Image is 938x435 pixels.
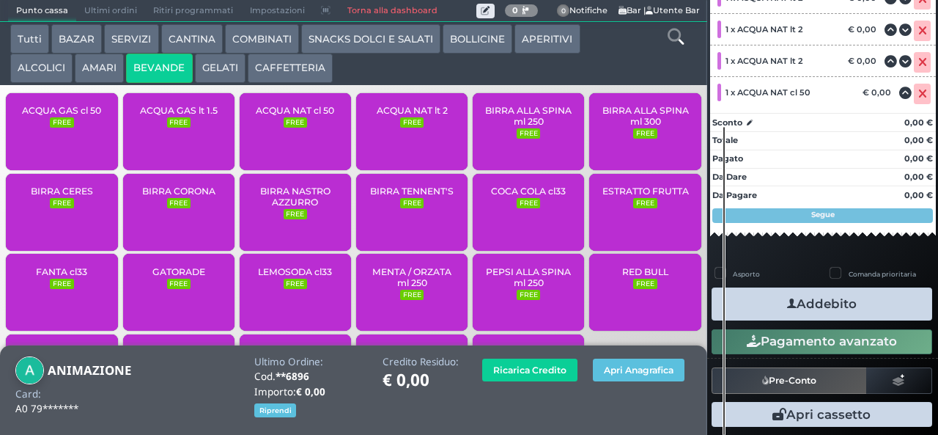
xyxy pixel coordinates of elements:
h4: Cod. [254,371,367,382]
button: BAZAR [51,24,102,54]
small: FREE [633,198,657,208]
button: Ricarica Credito [482,359,577,381]
h1: € 0,00 [383,371,459,390]
button: Riprendi [254,403,296,417]
button: Apri cassetto [712,402,932,427]
button: SERVIZI [104,24,158,54]
span: Impostazioni [242,1,313,21]
small: FREE [50,117,73,128]
strong: 0,00 € [904,190,933,200]
button: APERITIVI [514,24,580,54]
button: BEVANDE [126,54,192,83]
b: 0 [512,5,518,15]
img: ANIMAZIONE [15,357,44,385]
button: COMBINATI [225,24,299,54]
b: € 0,00 [296,385,325,398]
span: 0 [557,4,570,18]
div: € 0,00 [846,56,884,66]
small: FREE [400,198,424,208]
span: BIRRA ALLA SPINA ml 250 [485,105,572,127]
strong: 0,00 € [904,172,933,182]
span: BIRRA TENNENT'S [370,186,454,197]
span: RED BULL [622,266,668,277]
span: FANTA cl33 [36,266,87,277]
div: € 0,00 [846,24,884,34]
div: € 0,00 [860,87,898,98]
small: FREE [50,279,73,289]
small: FREE [284,279,307,289]
button: Apri Anagrafica [593,359,684,381]
span: ACQUA GAS cl 50 [22,105,101,116]
small: FREE [167,279,191,289]
small: FREE [284,209,307,219]
span: BIRRA CERES [31,186,93,197]
span: Ultimi ordini [76,1,145,21]
strong: Sconto [712,117,742,129]
strong: 0,00 € [904,153,933,164]
small: FREE [400,290,424,300]
span: Ritiri programmati [145,1,241,21]
button: CAFFETTERIA [248,54,333,83]
strong: Segue [811,210,835,219]
span: Punto cassa [8,1,76,21]
span: BIRRA ALLA SPINA ml 300 [602,105,689,127]
button: Pre-Conto [712,368,867,394]
span: COCA COLA cl33 [491,186,566,197]
small: FREE [50,198,73,208]
h4: Card: [15,389,41,400]
span: MENTA / ORZATA ml 250 [369,266,456,288]
span: ACQUA NAT cl 50 [256,105,334,116]
button: Addebito [712,288,932,321]
span: LEMOSODA cl33 [258,266,332,277]
strong: Da Pagare [712,190,757,200]
small: FREE [517,290,540,300]
span: ACQUA NAT lt 2 [377,105,448,116]
small: FREE [517,128,540,139]
small: FREE [400,117,424,128]
small: FREE [517,198,540,208]
button: CANTINA [161,24,223,54]
button: AMARI [75,54,124,83]
h4: Credito Residuo: [383,357,459,368]
h4: Importo: [254,387,367,398]
span: GATORADE [152,266,205,277]
button: SNACKS DOLCI E SALATI [301,24,440,54]
strong: Da Dare [712,172,747,182]
small: FREE [167,198,191,208]
strong: 0,00 € [904,117,933,128]
b: ANIMAZIONE [48,362,131,379]
strong: 0,00 € [904,135,933,145]
span: BIRRA NASTRO AZZURRO [252,186,339,208]
strong: Pagato [712,153,743,164]
span: 1 x ACQUA NAT lt 2 [725,56,803,66]
span: ESTRATTO FRUTTA [602,186,689,197]
small: FREE [633,279,657,289]
label: Asporto [733,269,760,279]
span: 1 x ACQUA NAT cl 50 [725,87,810,98]
strong: Totale [712,135,738,145]
label: Comanda prioritaria [849,269,916,279]
a: Torna alla dashboard [339,1,445,21]
button: ALCOLICI [10,54,73,83]
small: FREE [167,117,191,128]
button: Pagamento avanzato [712,329,932,354]
span: 1 x ACQUA NAT lt 2 [725,24,803,34]
span: ACQUA GAS lt 1.5 [140,105,218,116]
h4: Ultimo Ordine: [254,357,367,368]
small: FREE [284,117,307,128]
button: GELATI [195,54,245,83]
span: BIRRA CORONA [142,186,215,197]
button: BOLLICINE [443,24,512,54]
button: Tutti [10,24,49,54]
span: PEPSI ALLA SPINA ml 250 [485,266,572,288]
small: FREE [633,128,657,139]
